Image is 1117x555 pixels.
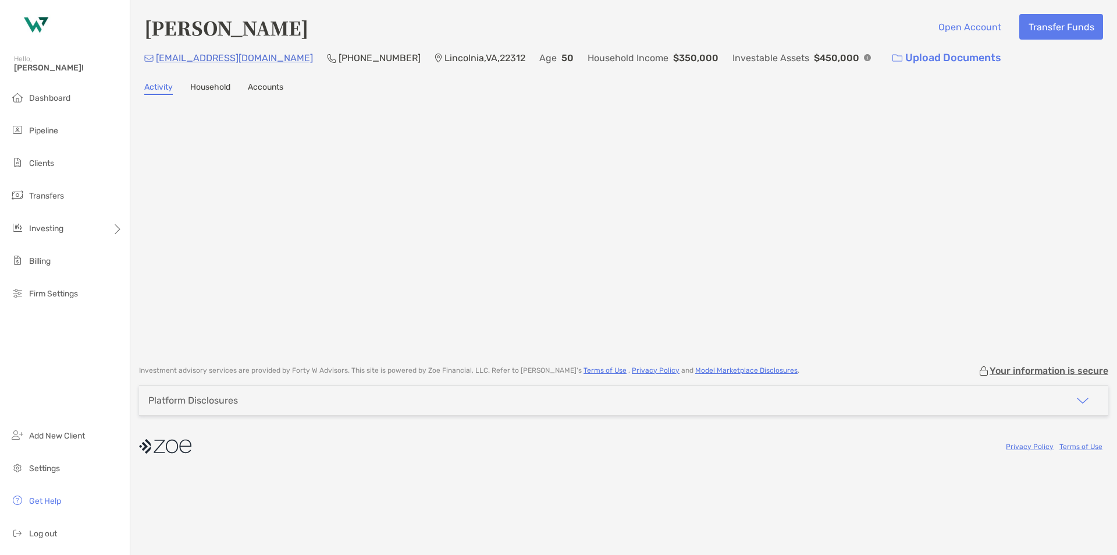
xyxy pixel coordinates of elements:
div: Platform Disclosures [148,395,238,406]
span: Log out [29,529,57,539]
img: clients icon [10,155,24,169]
p: Age [539,51,557,65]
img: company logo [139,433,191,459]
p: Your information is secure [990,365,1108,376]
span: Add New Client [29,431,85,441]
span: [PERSON_NAME]! [14,63,123,73]
a: Terms of Use [1059,443,1102,451]
span: Settings [29,464,60,473]
img: firm-settings icon [10,286,24,300]
a: Privacy Policy [1006,443,1054,451]
img: billing icon [10,253,24,267]
button: Open Account [929,14,1010,40]
img: logout icon [10,526,24,540]
a: Model Marketplace Disclosures [695,366,798,374]
img: Phone Icon [327,54,336,63]
img: investing icon [10,221,24,235]
img: Email Icon [144,55,154,62]
p: Investable Assets [732,51,809,65]
span: Get Help [29,496,61,506]
a: Upload Documents [885,45,1009,70]
button: Transfer Funds [1019,14,1103,40]
span: Firm Settings [29,289,78,299]
a: Terms of Use [584,366,627,374]
img: get-help icon [10,493,24,507]
p: $450,000 [814,51,859,65]
p: Lincolnia , VA , 22312 [444,51,525,65]
img: Location Icon [435,54,442,63]
img: transfers icon [10,188,24,202]
span: Dashboard [29,93,70,103]
a: Accounts [248,82,283,95]
a: Activity [144,82,173,95]
img: Info Icon [864,54,871,61]
img: button icon [892,54,902,62]
img: dashboard icon [10,90,24,104]
p: 50 [561,51,574,65]
img: add_new_client icon [10,428,24,442]
span: Pipeline [29,126,58,136]
img: settings icon [10,461,24,475]
p: Household Income [588,51,668,65]
span: Clients [29,158,54,168]
a: Privacy Policy [632,366,680,374]
span: Investing [29,224,63,234]
p: $350,000 [673,51,718,65]
img: Zoe Logo [14,5,56,47]
p: [PHONE_NUMBER] [339,51,421,65]
a: Household [190,82,230,95]
span: Billing [29,256,51,266]
span: Transfers [29,191,64,201]
p: Investment advisory services are provided by Forty W Advisors . This site is powered by Zoe Finan... [139,366,799,375]
p: [EMAIL_ADDRESS][DOMAIN_NAME] [156,51,313,65]
img: icon arrow [1076,394,1090,408]
h4: [PERSON_NAME] [144,14,308,41]
img: pipeline icon [10,123,24,137]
